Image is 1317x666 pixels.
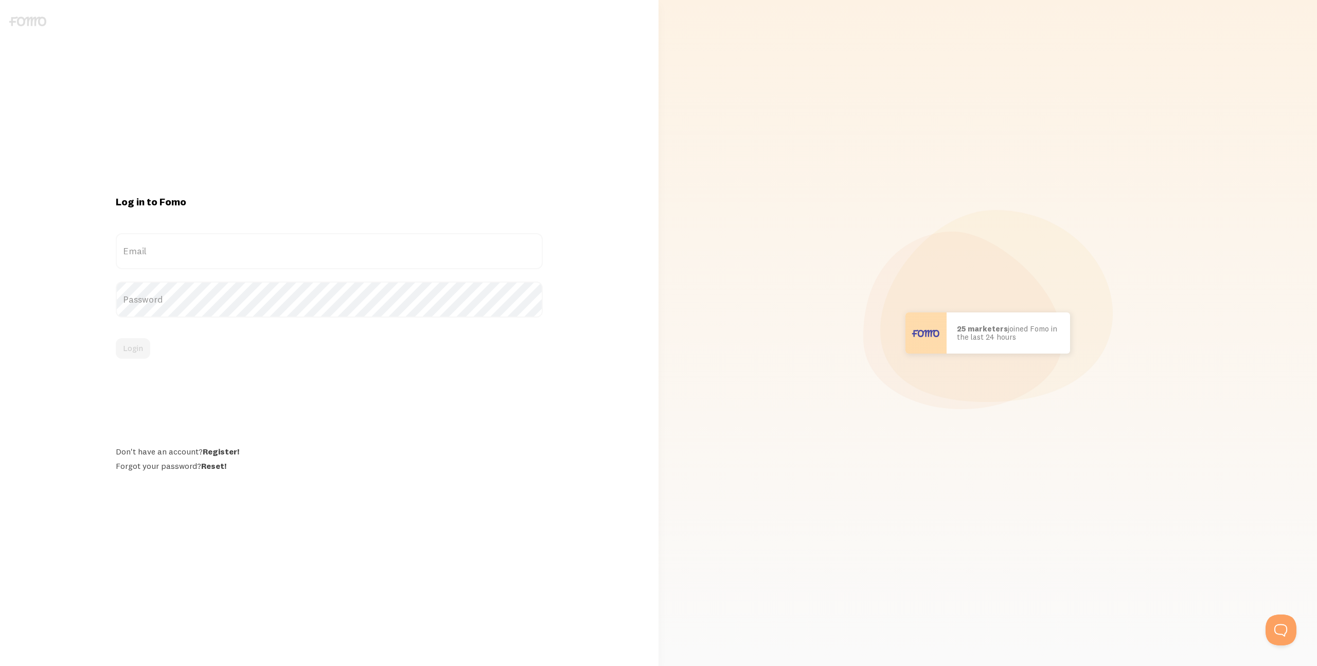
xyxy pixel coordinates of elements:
[116,282,542,318] label: Password
[905,312,947,354] img: User avatar
[116,195,542,208] h1: Log in to Fomo
[116,233,542,269] label: Email
[957,325,1060,342] p: joined Fomo in the last 24 hours
[116,446,542,457] div: Don't have an account?
[957,324,1008,334] b: 25 marketers
[116,461,542,471] div: Forgot your password?
[203,446,239,457] a: Register!
[1266,615,1296,645] iframe: Help Scout Beacon - Open
[9,16,46,26] img: fomo-logo-gray-b99e0e8ada9f9040e2984d0d95b3b12da0074ffd48d1e5cb62ac37fc77b0b268.svg
[201,461,226,471] a: Reset!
